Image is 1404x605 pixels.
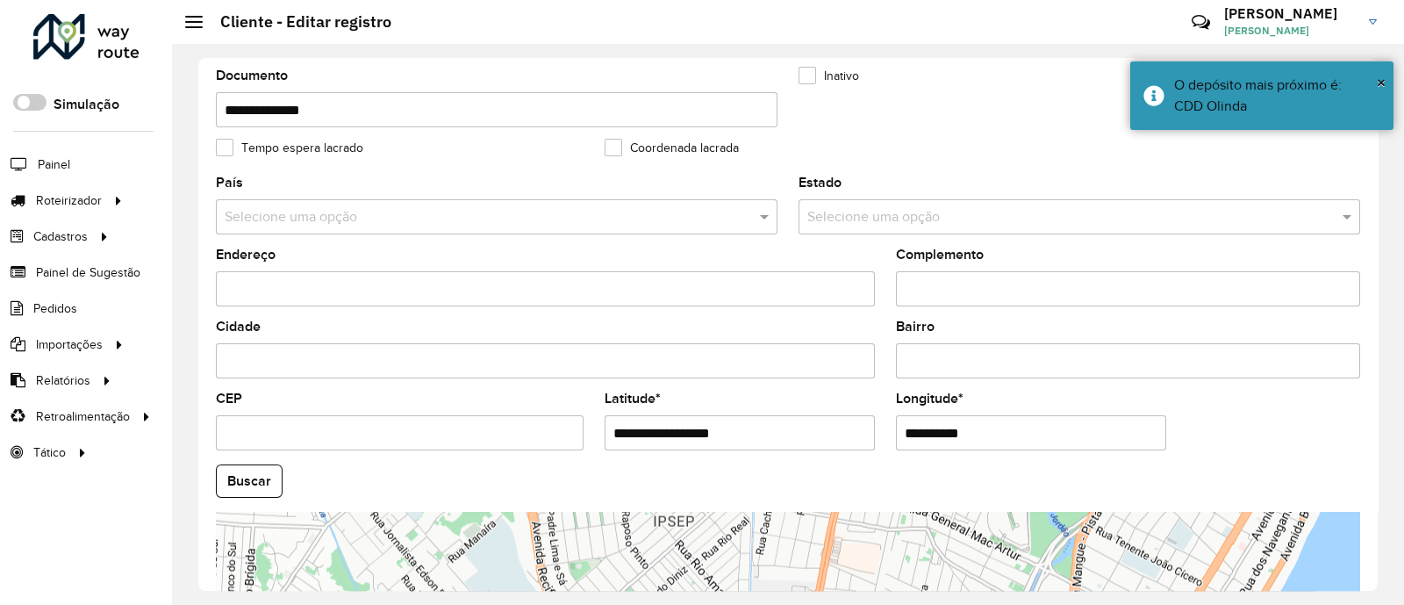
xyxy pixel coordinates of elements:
[1377,73,1386,92] span: ×
[216,388,242,409] label: CEP
[36,191,102,210] span: Roteirizador
[1377,69,1386,96] button: Close
[216,65,288,86] label: Documento
[605,388,661,409] label: Latitude
[799,172,842,193] label: Estado
[36,371,90,390] span: Relatórios
[216,139,363,157] label: Tempo espera lacrado
[605,139,739,157] label: Coordenada lacrada
[33,227,88,246] span: Cadastros
[896,244,984,265] label: Complemento
[203,12,391,32] h2: Cliente - Editar registro
[216,244,276,265] label: Endereço
[38,155,70,174] span: Painel
[216,465,283,498] button: Buscar
[33,299,77,318] span: Pedidos
[36,335,103,354] span: Importações
[1224,23,1356,39] span: [PERSON_NAME]
[896,388,963,409] label: Longitude
[799,67,859,85] label: Inativo
[36,263,140,282] span: Painel de Sugestão
[33,443,66,462] span: Tático
[896,316,935,337] label: Bairro
[216,316,261,337] label: Cidade
[1174,75,1380,117] div: O depósito mais próximo é: CDD Olinda
[216,172,243,193] label: País
[54,94,119,115] label: Simulação
[1182,4,1220,41] a: Contato Rápido
[1224,5,1356,22] h3: [PERSON_NAME]
[36,407,130,426] span: Retroalimentação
